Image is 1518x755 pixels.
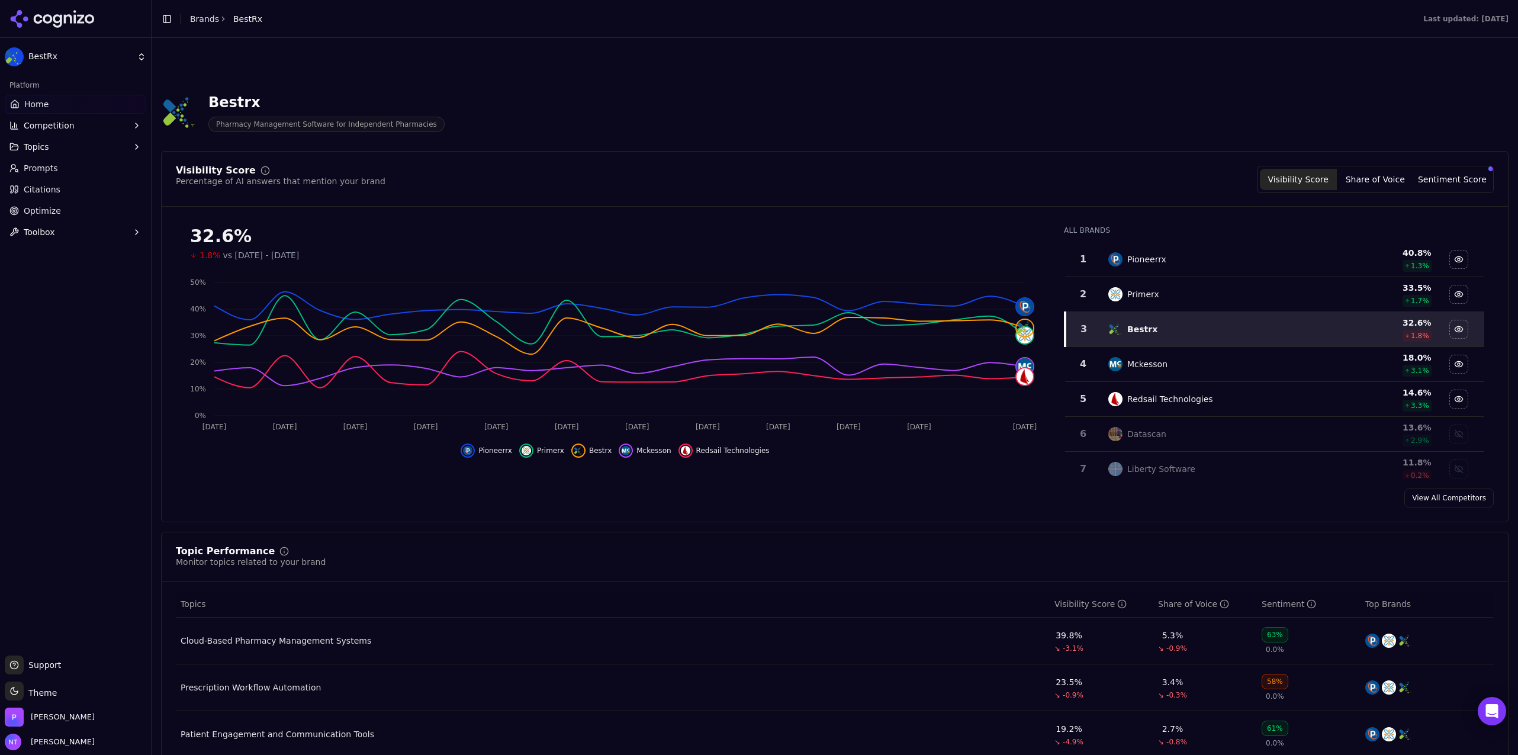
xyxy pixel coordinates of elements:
[1365,598,1411,610] span: Top Brands
[1382,680,1396,695] img: primerx
[1056,676,1082,688] div: 23.5%
[1056,723,1082,735] div: 19.2%
[24,141,49,153] span: Topics
[1411,331,1429,340] span: 1.8 %
[636,446,671,455] span: Mckesson
[1337,169,1414,190] button: Share of Voice
[190,226,1040,247] div: 32.6%
[208,93,445,112] div: Bestrx
[190,305,206,313] tspan: 40%
[1108,462,1123,476] img: liberty software
[1063,737,1083,747] span: -4.9%
[24,98,49,110] span: Home
[1054,598,1127,610] div: Visibility Score
[1320,387,1431,399] div: 14.6 %
[1056,629,1082,641] div: 39.8%
[1361,591,1494,618] th: Top Brands
[24,184,60,195] span: Citations
[176,547,275,556] div: Topic Performance
[1127,358,1168,370] div: Mckesson
[1065,242,1484,277] tr: 1pioneerrxPioneerrx40.8%1.3%Hide pioneerrx data
[1070,462,1096,476] div: 7
[1449,285,1468,304] button: Hide primerx data
[1108,322,1123,336] img: bestrx
[1017,358,1033,375] img: mckesson
[5,159,146,178] a: Prompts
[1411,261,1429,271] span: 1.3 %
[1449,425,1468,444] button: Show datascan data
[1017,368,1033,385] img: redsail technologies
[463,446,472,455] img: pioneerrx
[5,180,146,199] a: Citations
[28,52,132,62] span: BestRx
[24,688,57,698] span: Theme
[1382,634,1396,648] img: primerx
[1411,296,1429,306] span: 1.7 %
[190,385,206,393] tspan: 10%
[5,201,146,220] a: Optimize
[5,47,24,66] img: BestRx
[181,635,371,647] a: Cloud-Based Pharmacy Management Systems
[195,412,206,420] tspan: 0%
[190,278,206,287] tspan: 50%
[1320,317,1431,329] div: 32.6 %
[461,444,512,458] button: Hide pioneerrx data
[181,598,206,610] span: Topics
[681,446,690,455] img: redsail technologies
[574,446,583,455] img: bestrx
[1158,598,1229,610] div: Share of Voice
[1449,250,1468,269] button: Hide pioneerrx data
[26,737,95,747] span: [PERSON_NAME]
[1063,690,1083,700] span: -0.9%
[1398,634,1413,648] img: bestrx
[1162,676,1183,688] div: 3.4%
[233,13,262,25] span: BestRx
[31,712,95,722] span: Perrill
[589,446,612,455] span: Bestrx
[1054,644,1060,653] span: ↘
[1127,288,1159,300] div: Primerx
[1158,690,1164,700] span: ↘
[176,556,326,568] div: Monitor topics related to your brand
[1017,320,1033,336] img: bestrx
[625,423,649,431] tspan: [DATE]
[190,332,206,340] tspan: 30%
[484,423,509,431] tspan: [DATE]
[1398,680,1413,695] img: bestrx
[1127,428,1166,440] div: Datascan
[190,14,219,24] a: Brands
[181,728,374,740] a: Patient Engagement and Communication Tools
[1065,452,1484,487] tr: 7liberty softwareLiberty Software11.8%0.2%Show liberty software data
[1071,322,1096,336] div: 3
[1153,591,1257,618] th: shareOfVoice
[1260,169,1337,190] button: Visibility Score
[1398,727,1413,741] img: bestrx
[1108,392,1123,406] img: redsail technologies
[5,116,146,135] button: Competition
[1054,690,1060,700] span: ↘
[907,423,931,431] tspan: [DATE]
[1478,697,1506,725] div: Open Intercom Messenger
[1262,598,1316,610] div: Sentiment
[1320,247,1431,259] div: 40.8 %
[1320,352,1431,364] div: 18.0 %
[1365,634,1379,648] img: pioneerrx
[1063,644,1083,653] span: -3.1%
[1404,489,1494,507] a: View All Competitors
[1423,14,1509,24] div: Last updated: [DATE]
[176,166,256,175] div: Visibility Score
[1065,277,1484,312] tr: 2primerxPrimerx33.5%1.7%Hide primerx data
[1070,357,1096,371] div: 4
[1108,357,1123,371] img: mckesson
[1127,253,1166,265] div: Pioneerrx
[1054,737,1060,747] span: ↘
[478,446,512,455] span: Pioneerrx
[1065,347,1484,382] tr: 4mckessonMckesson18.0%3.1%Hide mckesson data
[1065,312,1484,347] tr: 3bestrxBestrx32.6%1.8%Hide bestrx data
[1449,460,1468,478] button: Show liberty software data
[181,682,321,693] div: Prescription Workflow Automation
[1166,690,1187,700] span: -0.3%
[190,358,206,367] tspan: 20%
[202,423,227,431] tspan: [DATE]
